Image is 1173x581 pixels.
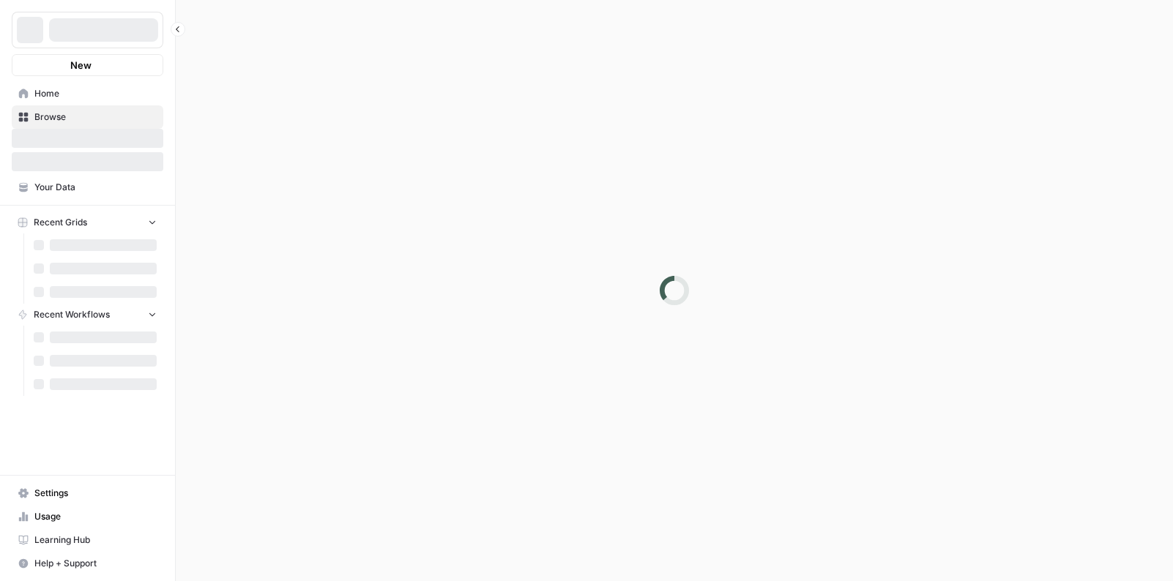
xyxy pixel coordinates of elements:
button: Recent Grids [12,211,163,233]
a: Learning Hub [12,528,163,552]
a: Usage [12,505,163,528]
button: Help + Support [12,552,163,575]
span: New [70,58,92,72]
a: Your Data [12,176,163,199]
span: Help + Support [34,557,157,570]
span: Settings [34,487,157,500]
span: Browse [34,110,157,124]
span: Home [34,87,157,100]
button: Recent Workflows [12,304,163,326]
a: Browse [12,105,163,129]
a: Settings [12,481,163,505]
button: New [12,54,163,76]
a: Home [12,82,163,105]
span: Recent Grids [34,216,87,229]
span: Your Data [34,181,157,194]
span: Usage [34,510,157,523]
span: Learning Hub [34,533,157,547]
span: Recent Workflows [34,308,110,321]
